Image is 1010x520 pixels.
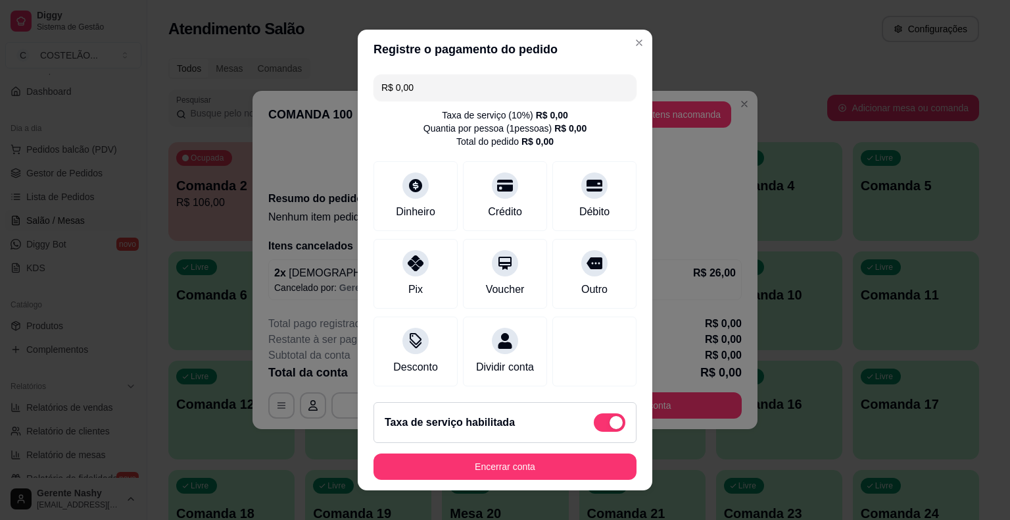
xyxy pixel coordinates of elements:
div: Dinheiro [396,204,435,220]
div: Dividir conta [476,359,534,375]
div: R$ 0,00 [554,122,587,135]
div: R$ 0,00 [521,135,554,148]
div: Voucher [486,282,525,298]
div: Taxa de serviço ( 10 %) [442,109,568,122]
h2: Taxa de serviço habilitada [385,415,515,430]
div: Quantia por pessoa ( 1 pessoas) [423,122,587,135]
div: Crédito [488,204,522,220]
div: Pix [408,282,423,298]
div: R$ 0,00 [536,109,568,122]
button: Encerrar conta [373,454,637,480]
div: Débito [579,204,610,220]
div: Total do pedido [456,135,554,148]
div: Outro [581,282,608,298]
input: Ex.: hambúrguer de cordeiro [381,74,629,101]
header: Registre o pagamento do pedido [358,30,652,69]
button: Close [629,32,650,53]
div: Desconto [393,359,438,375]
